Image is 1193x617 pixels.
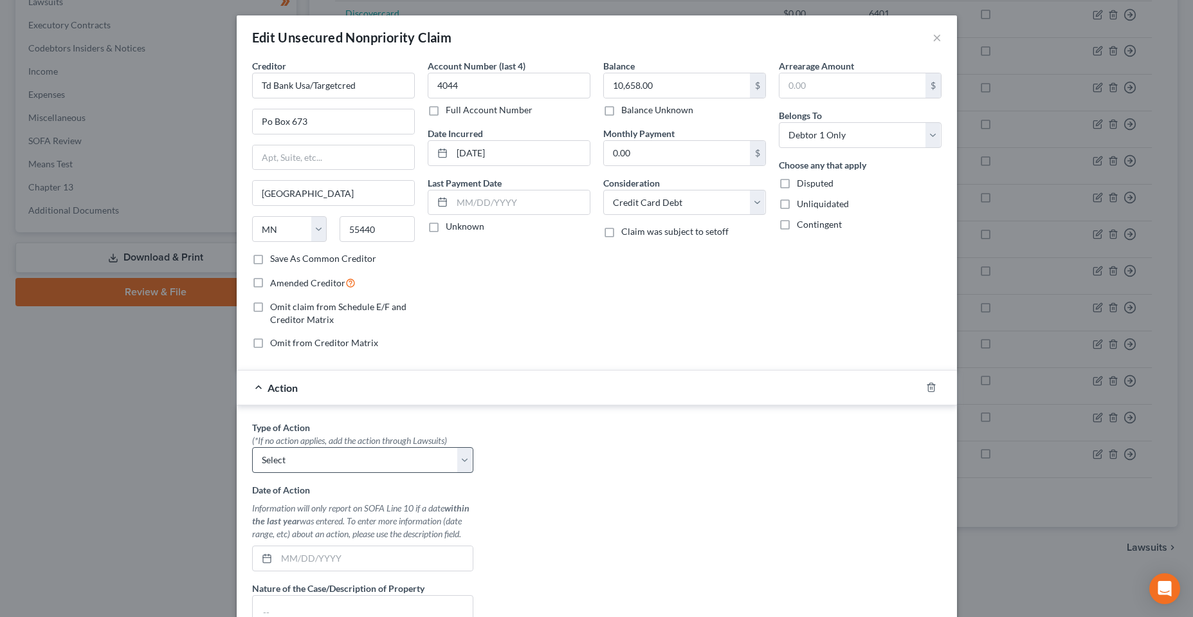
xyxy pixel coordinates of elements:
input: 0.00 [779,73,925,98]
label: Date of Action [252,483,310,497]
input: MM/DD/YYYY [452,141,590,165]
div: (*If no action applies, add the action through Lawsuits) [252,434,473,447]
label: Full Account Number [446,104,533,116]
div: Open Intercom Messenger [1149,573,1180,604]
span: Creditor [252,60,286,71]
input: MM/DD/YYYY [452,190,590,215]
label: Save As Common Creditor [270,252,376,265]
label: Balance [603,59,635,73]
div: Edit Unsecured Nonpriority Claim [252,28,452,46]
div: Information will only report on SOFA Line 10 if a date was entered. To enter more information (da... [252,502,473,540]
span: Claim was subject to setoff [621,226,729,237]
label: Consideration [603,176,660,190]
label: Monthly Payment [603,127,675,140]
input: 0.00 [604,141,750,165]
span: Omit from Creditor Matrix [270,337,378,348]
label: Account Number (last 4) [428,59,525,73]
span: Omit claim from Schedule E/F and Creditor Matrix [270,301,406,325]
input: Enter address... [253,109,414,134]
span: Unliquidated [797,198,849,209]
label: Balance Unknown [621,104,693,116]
input: 0.00 [604,73,750,98]
label: Date Incurred [428,127,483,140]
label: Arrearage Amount [779,59,854,73]
input: Enter zip... [340,216,415,242]
input: Apt, Suite, etc... [253,145,414,170]
input: Enter city... [253,181,414,205]
span: Type of Action [252,422,310,433]
label: Unknown [446,220,484,233]
span: Belongs To [779,110,822,121]
label: Last Payment Date [428,176,502,190]
input: Search creditor by name... [252,73,415,98]
label: Choose any that apply [779,158,866,172]
strong: within the last year [252,502,469,526]
span: Disputed [797,178,833,189]
button: × [933,30,942,45]
div: $ [925,73,941,98]
input: MM/DD/YYYY [277,546,473,571]
div: $ [750,73,765,98]
label: Nature of the Case/Description of Property [252,582,424,595]
input: XXXX [428,73,590,98]
div: $ [750,141,765,165]
span: Contingent [797,219,842,230]
span: Action [268,382,298,394]
span: Amended Creditor [270,277,345,288]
